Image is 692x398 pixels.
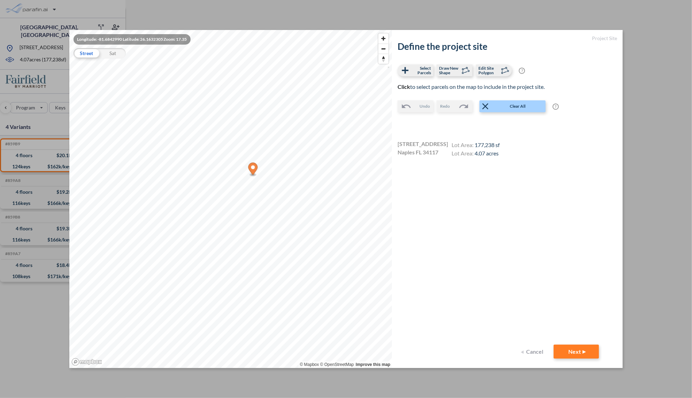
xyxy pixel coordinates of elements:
[248,162,257,177] div: Map marker
[440,103,450,110] span: Redo
[320,362,354,367] a: OpenStreetMap
[475,150,499,156] span: 4.07 acres
[300,362,319,367] a: Mapbox
[398,83,410,90] b: Click
[554,345,599,359] button: Next
[475,141,500,148] span: 177,238 sf
[452,150,500,158] h4: Lot Area:
[398,36,617,41] h5: Project Site
[398,140,448,149] span: [STREET_ADDRESS]
[74,34,191,45] div: Longitude: -81.6842990 Latitude: 26.1632305 Zoom: 17.35
[491,103,545,110] span: Clear All
[553,104,559,110] span: ?
[479,100,546,112] button: Clear All
[398,41,617,52] h2: Define the project site
[378,54,389,64] button: Reset bearing to north
[437,100,472,112] button: Redo
[410,66,431,75] span: Select Parcels
[378,44,389,54] button: Zoom out
[356,362,390,367] a: Improve this map
[398,100,433,112] button: Undo
[478,66,499,75] span: Edit Site Polygon
[100,48,126,59] div: Sat
[398,83,545,90] span: to select parcels on the map to include in the project site.
[69,30,392,368] canvas: Map
[452,141,500,150] h4: Lot Area:
[519,68,525,74] span: ?
[420,103,430,110] span: Undo
[519,345,547,359] button: Cancel
[398,149,438,157] span: Naples FL 34117
[378,33,389,44] button: Zoom in
[439,66,460,75] span: Draw New Shape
